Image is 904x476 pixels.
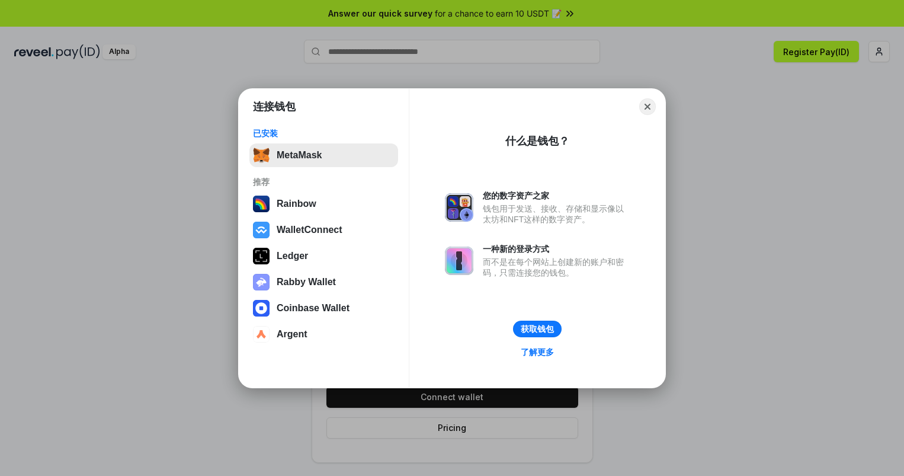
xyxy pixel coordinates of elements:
button: 获取钱包 [513,321,562,337]
button: Ledger [249,244,398,268]
button: MetaMask [249,143,398,167]
div: 获取钱包 [521,324,554,334]
div: 一种新的登录方式 [483,244,630,254]
a: 了解更多 [514,344,561,360]
div: 了解更多 [521,347,554,357]
div: Argent [277,329,307,340]
div: Ledger [277,251,308,261]
div: 您的数字资产之家 [483,190,630,201]
div: MetaMask [277,150,322,161]
div: 已安装 [253,128,395,139]
img: svg+xml,%3Csvg%20xmlns%3D%22http%3A%2F%2Fwww.w3.org%2F2000%2Fsvg%22%20fill%3D%22none%22%20viewBox... [253,274,270,290]
h1: 连接钱包 [253,100,296,114]
div: Rainbow [277,199,316,209]
img: svg+xml,%3Csvg%20width%3D%2228%22%20height%3D%2228%22%20viewBox%3D%220%200%2028%2028%22%20fill%3D... [253,300,270,317]
img: svg+xml,%3Csvg%20xmlns%3D%22http%3A%2F%2Fwww.w3.org%2F2000%2Fsvg%22%20width%3D%2228%22%20height%3... [253,248,270,264]
div: 推荐 [253,177,395,187]
img: svg+xml,%3Csvg%20xmlns%3D%22http%3A%2F%2Fwww.w3.org%2F2000%2Fsvg%22%20fill%3D%22none%22%20viewBox... [445,247,473,275]
div: 什么是钱包？ [505,134,569,148]
button: Rabby Wallet [249,270,398,294]
div: Coinbase Wallet [277,303,350,314]
img: svg+xml,%3Csvg%20width%3D%2228%22%20height%3D%2228%22%20viewBox%3D%220%200%2028%2028%22%20fill%3D... [253,222,270,238]
img: svg+xml,%3Csvg%20width%3D%2228%22%20height%3D%2228%22%20viewBox%3D%220%200%2028%2028%22%20fill%3D... [253,326,270,343]
div: 而不是在每个网站上创建新的账户和密码，只需连接您的钱包。 [483,257,630,278]
div: 钱包用于发送、接收、存储和显示像以太坊和NFT这样的数字资产。 [483,203,630,225]
button: Coinbase Wallet [249,296,398,320]
img: svg+xml,%3Csvg%20fill%3D%22none%22%20height%3D%2233%22%20viewBox%3D%220%200%2035%2033%22%20width%... [253,147,270,164]
div: WalletConnect [277,225,342,235]
img: svg+xml,%3Csvg%20xmlns%3D%22http%3A%2F%2Fwww.w3.org%2F2000%2Fsvg%22%20fill%3D%22none%22%20viewBox... [445,193,473,222]
button: Argent [249,322,398,346]
div: Rabby Wallet [277,277,336,287]
button: Rainbow [249,192,398,216]
button: WalletConnect [249,218,398,242]
button: Close [639,98,656,115]
img: svg+xml,%3Csvg%20width%3D%22120%22%20height%3D%22120%22%20viewBox%3D%220%200%20120%20120%22%20fil... [253,196,270,212]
